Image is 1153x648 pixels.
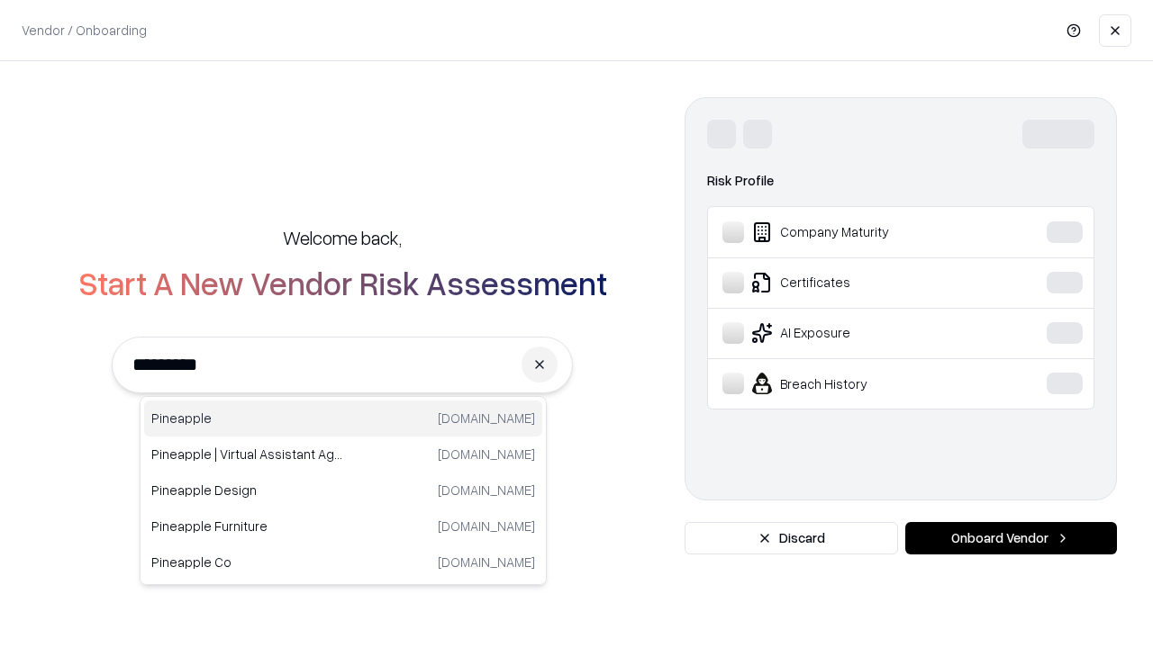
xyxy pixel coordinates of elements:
[438,553,535,571] p: [DOMAIN_NAME]
[22,21,147,40] p: Vendor / Onboarding
[151,553,343,571] p: Pineapple Co
[140,396,547,585] div: Suggestions
[438,517,535,535] p: [DOMAIN_NAME]
[707,170,1094,192] div: Risk Profile
[438,445,535,463] p: [DOMAIN_NAME]
[905,522,1117,554] button: Onboard Vendor
[283,225,402,250] h5: Welcome back,
[438,481,535,499] p: [DOMAIN_NAME]
[438,409,535,427] p: [DOMAIN_NAME]
[151,409,343,427] p: Pineapple
[151,445,343,463] p: Pineapple | Virtual Assistant Agency
[722,322,992,344] div: AI Exposure
[78,265,607,301] h2: Start A New Vendor Risk Assessment
[722,221,992,243] div: Company Maturity
[151,517,343,535] p: Pineapple Furniture
[151,481,343,499] p: Pineapple Design
[685,522,898,554] button: Discard
[722,272,992,293] div: Certificates
[722,373,992,394] div: Breach History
